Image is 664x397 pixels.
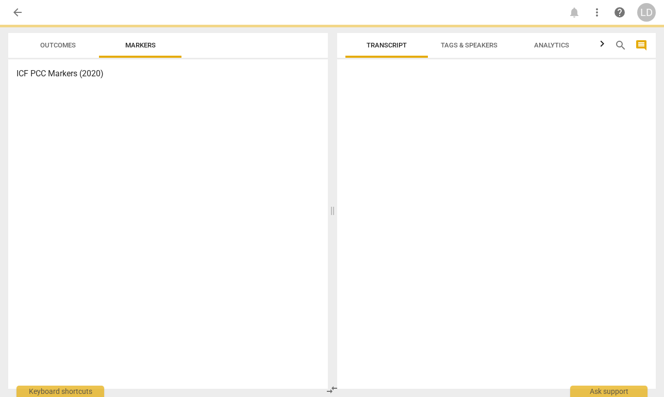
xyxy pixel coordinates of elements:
[16,386,104,397] div: Keyboard shortcuts
[570,386,648,397] div: Ask support
[326,384,338,396] span: compare_arrows
[125,41,156,49] span: Markers
[637,3,656,22] button: LD
[633,37,650,54] button: Show/Hide comments
[441,41,497,49] span: Tags & Speakers
[534,41,569,49] span: Analytics
[591,6,603,19] span: more_vert
[615,39,627,52] span: search
[40,41,76,49] span: Outcomes
[367,41,407,49] span: Transcript
[613,6,626,19] span: help
[610,3,629,22] a: Help
[11,6,24,19] span: arrow_back
[16,68,320,80] h3: ICF PCC Markers (2020)
[635,39,648,52] span: comment
[612,37,629,54] button: Search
